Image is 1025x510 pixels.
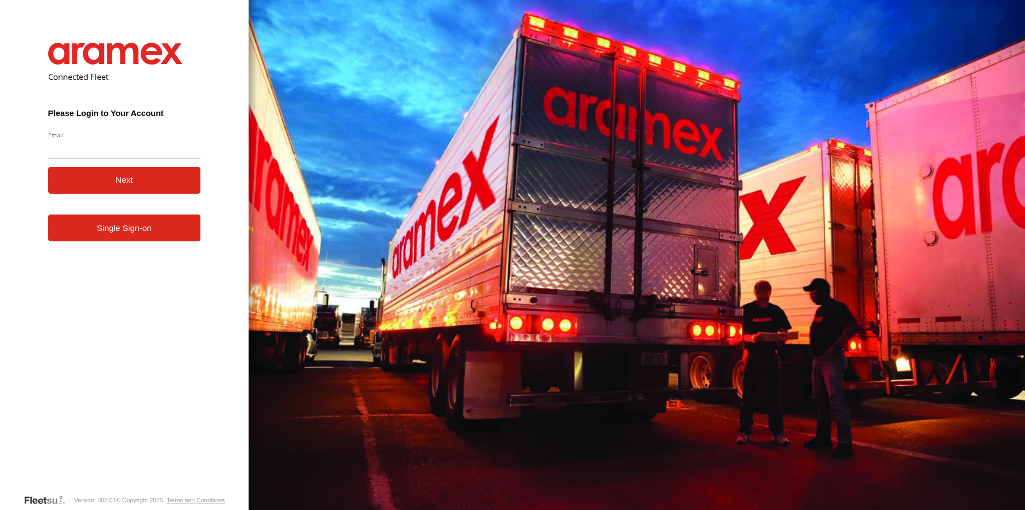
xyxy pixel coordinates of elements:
[48,71,201,82] h2: Connected Fleet
[116,497,225,503] div: © Copyright 2025 -
[166,497,224,503] a: Terms and Conditions
[24,495,74,506] a: Visit our Website
[48,108,201,118] h3: Please Login to Your Account
[48,167,201,194] button: Next
[48,131,201,139] label: Email
[48,215,201,241] a: Single Sign-on
[74,497,116,503] div: Version: 308.01
[48,43,183,65] img: Aramex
